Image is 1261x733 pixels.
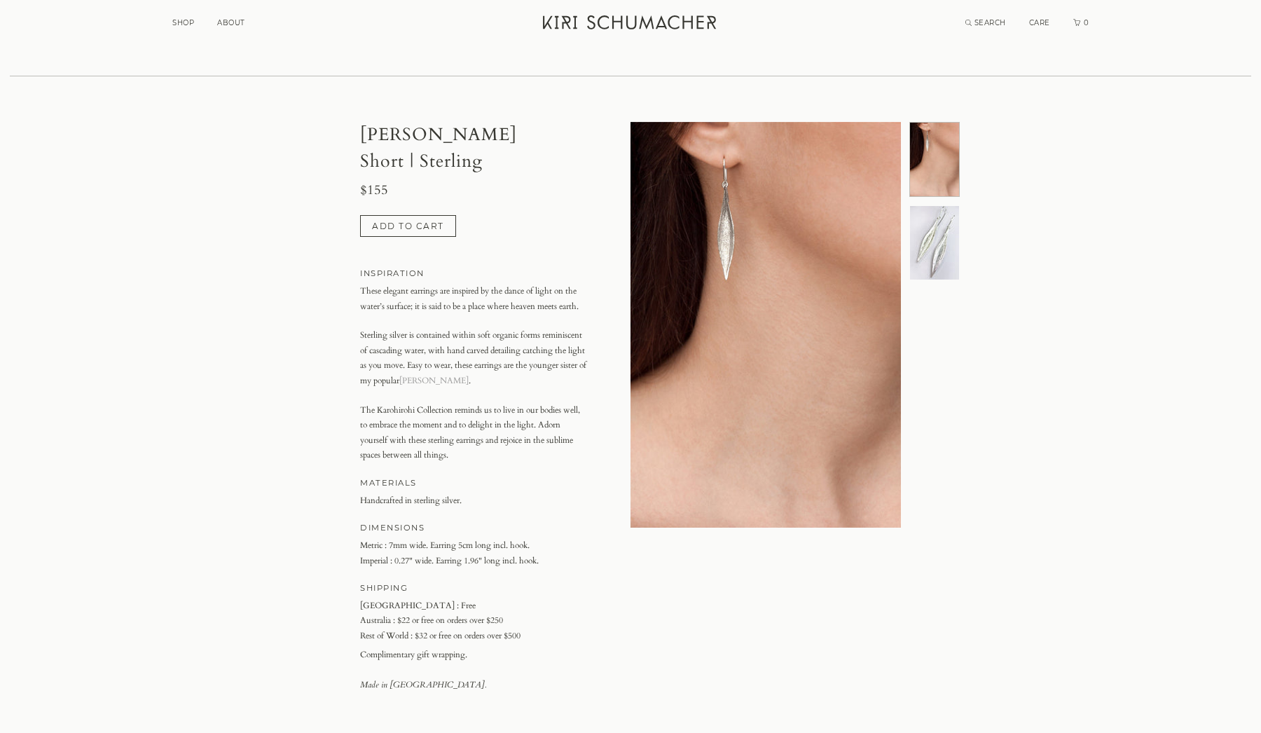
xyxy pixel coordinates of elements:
h4: INSPIRATION [360,266,587,281]
button: Add to cart [360,215,456,238]
em: Made in [GEOGRAPHIC_DATA]. [360,679,486,690]
a: Cart [1073,18,1090,27]
a: Search [965,18,1006,27]
img: undefined [630,122,901,528]
h1: [PERSON_NAME] Short | Sterling [360,122,587,174]
p: Metric : 7mm wide. Earring 5cm long incl. hook. Imperial : 0.27" wide. Earring 1.96" long incl. h... [360,538,587,568]
p: The Karohirohi Collection reminds us to live in our bodies well, to embrace the moment and to del... [360,403,587,463]
span: [GEOGRAPHIC_DATA] : Free Australia : $22 or free on orders over $250 Rest of World : $32 or free ... [360,600,521,641]
a: Kiri Schumacher Home [535,7,727,42]
span: SEARCH [974,18,1006,27]
p: These elegant earrings are inspired by the dance of light on the water’s surface; it is said to b... [360,284,587,314]
a: [PERSON_NAME] [399,375,469,386]
a: CARE [1029,18,1050,27]
a: SHOP [172,18,194,27]
h4: MATERIALS [360,476,587,491]
span: Complimentary gift wrapping. [360,648,587,663]
h3: $155 [360,183,587,198]
span: 0 [1082,18,1089,27]
a: ABOUT [217,18,245,27]
h4: DIMENSIONS [360,521,587,535]
p: Handcrafted in sterling silver. [360,493,587,509]
p: Sterling silver is contained within soft organic forms reminiscent of cascading water, with hand ... [360,328,587,388]
img: undefined [910,206,959,280]
img: undefined [910,123,959,196]
h4: SHIPPING [360,581,587,596]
